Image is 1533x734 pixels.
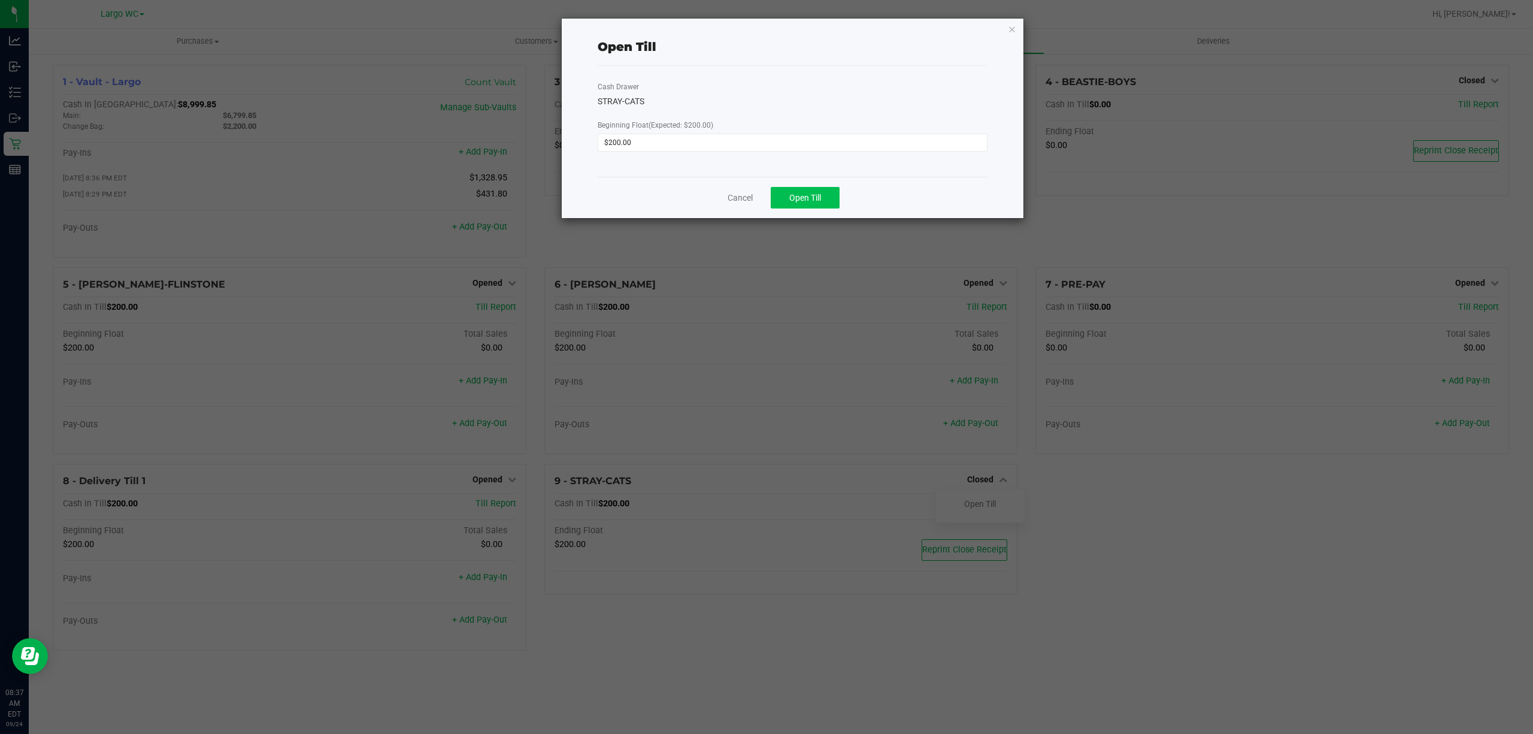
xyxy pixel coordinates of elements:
[598,95,987,108] div: STRAY-CATS
[649,121,713,129] span: (Expected: $200.00)
[598,81,639,92] label: Cash Drawer
[598,38,656,56] div: Open Till
[728,192,753,204] a: Cancel
[12,638,48,674] iframe: Resource center
[789,193,821,203] span: Open Till
[598,121,713,129] span: Beginning Float
[771,187,840,209] button: Open Till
